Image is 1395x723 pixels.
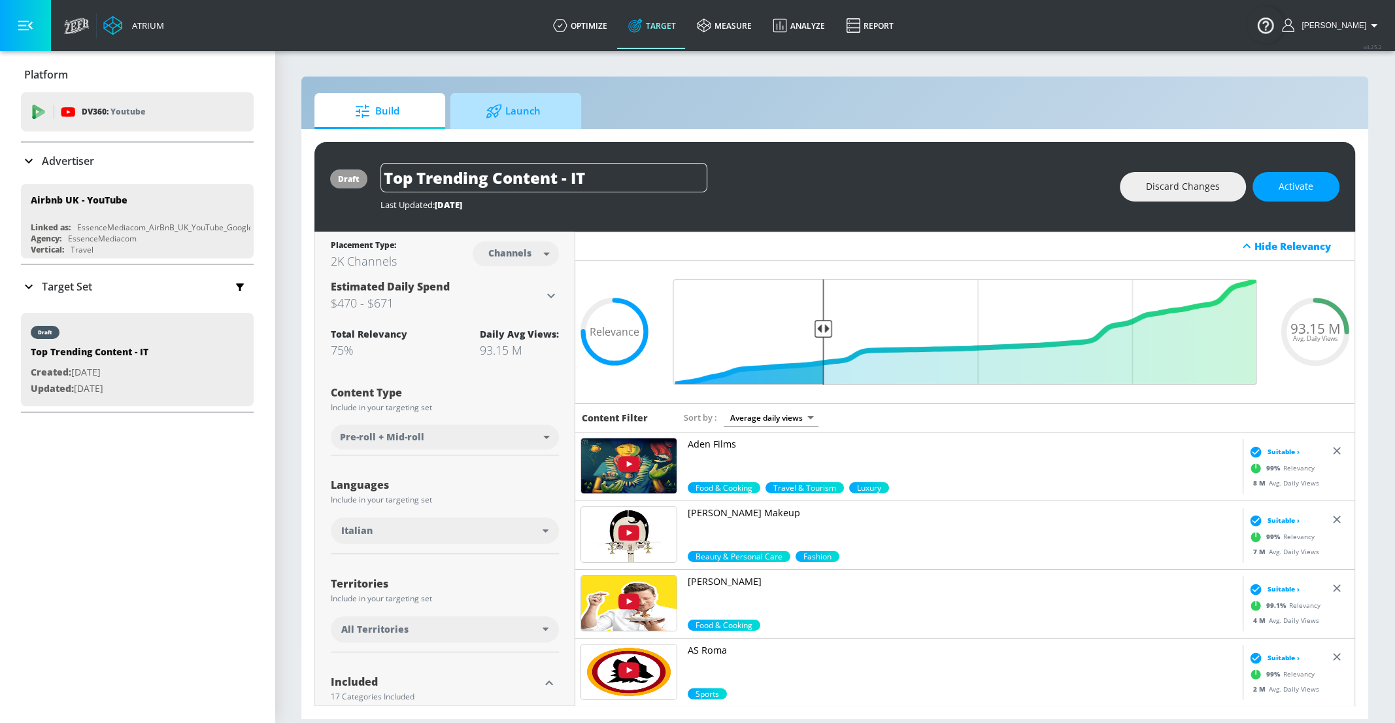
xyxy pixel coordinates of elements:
div: Suitable › [1246,582,1299,595]
div: Included [331,677,539,687]
span: Travel & Tourism [765,482,844,493]
span: login as: veronica.hernandez@zefr.com [1296,21,1366,30]
div: Suitable › [1246,514,1299,527]
span: Build [328,96,427,127]
span: [DATE] [435,199,462,211]
div: Territories [331,578,559,589]
div: Platform [21,56,254,93]
input: Final Threshold [667,279,1264,385]
div: draft [338,173,360,185]
button: Activate [1252,172,1339,202]
span: Pre-roll + Mid-roll [340,431,424,444]
span: 2 M [1252,684,1268,693]
span: Food & Cooking [688,620,760,631]
div: Travel [71,244,93,255]
div: Hide Relevancy [1254,239,1347,253]
h3: $470 - $671 [331,294,543,312]
span: 99 % [1266,669,1283,679]
span: 4 M [1252,615,1268,624]
p: [PERSON_NAME] [688,575,1237,588]
span: Food & Cooking [688,482,760,493]
div: Placement Type: [331,239,397,253]
div: Suitable › [1246,651,1299,664]
span: 93.15 M [1290,322,1341,336]
div: Vertical: [31,244,64,255]
div: Airbnb UK - YouTube [31,194,127,206]
a: Target [618,2,686,49]
div: Channels [482,247,538,258]
img: UULttSYJ6kPtlcurY96kXkQw [581,644,677,699]
div: draftTop Trending Content - ITCreated:[DATE]Updated:[DATE] [21,313,254,406]
span: Suitable › [1267,447,1299,457]
div: Relevancy [1246,595,1320,615]
p: Aden Films [688,438,1237,451]
span: v 4.25.2 [1364,43,1382,50]
div: 99.1% [688,620,760,631]
div: Hide Relevancy [575,232,1355,261]
span: Beauty & Personal Care [688,551,790,562]
span: Luxury [849,482,889,493]
div: All Territories [331,616,559,643]
p: Advertiser [42,154,94,168]
div: Avg. Daily Views [1246,684,1319,694]
p: [DATE] [31,364,148,381]
div: Estimated Daily Spend$470 - $671 [331,279,559,312]
div: EssenceMediacom [68,233,137,244]
div: Daily Avg Views: [480,328,559,340]
span: Suitable › [1267,516,1299,525]
div: Linked as: [31,222,71,233]
div: 99.0% [765,482,844,493]
span: Created: [31,366,71,378]
a: [PERSON_NAME] Makeup [688,506,1237,551]
span: 99.1 % [1266,601,1288,610]
div: Airbnb UK - YouTubeLinked as:EssenceMediacom_AirBnB_UK_YouTube_GoogleAdsAgency:EssenceMediacomVer... [21,184,254,258]
span: 7 M [1252,546,1268,555]
p: [DATE] [31,381,148,397]
div: 99.0% [688,551,790,562]
a: [PERSON_NAME] [688,575,1237,620]
a: measure [686,2,762,49]
a: Analyze [762,2,835,49]
div: DV360: Youtube [21,92,254,132]
span: Activate [1279,179,1313,195]
div: Target Set [21,265,254,308]
span: Updated: [31,382,74,395]
div: Languages [331,480,559,490]
p: [PERSON_NAME] Makeup [688,506,1237,520]
div: Last Updated: [380,199,1107,211]
div: Include in your targeting set [331,404,559,412]
button: Open Resource Center [1247,7,1284,43]
img: UUzViyYYoAyeH0O1zySGdJTg [581,507,677,562]
span: 99 % [1266,463,1283,473]
span: Avg. Daily Views [1293,336,1338,342]
a: Aden Films [688,438,1237,482]
div: 70.0% [796,551,839,562]
span: Estimated Daily Spend [331,279,450,294]
span: Italian [341,524,373,537]
p: DV360: [82,105,145,119]
div: 93.15 M [480,342,559,358]
div: Suitable › [1246,445,1299,458]
div: Avg. Daily Views [1246,546,1319,556]
p: Target Set [42,279,92,294]
a: Report [835,2,904,49]
span: Sort by [684,412,717,423]
span: 8 M [1252,478,1268,487]
div: Avg. Daily Views [1246,478,1319,487]
div: 99.0% [688,688,727,699]
a: Atrium [103,16,164,35]
div: Italian [331,518,559,544]
button: Discard Changes [1120,172,1246,202]
div: Include in your targeting set [331,595,559,603]
span: Suitable › [1267,584,1299,594]
span: 99 % [1266,532,1283,542]
span: Launch [463,96,563,127]
a: optimize [543,2,618,49]
div: 17 Categories Included [331,693,539,701]
div: Include in your targeting set [331,496,559,504]
div: EssenceMediacom_AirBnB_UK_YouTube_GoogleAds [77,222,267,233]
div: Relevancy [1246,664,1314,684]
span: Suitable › [1267,653,1299,663]
span: All Territories [341,623,409,636]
